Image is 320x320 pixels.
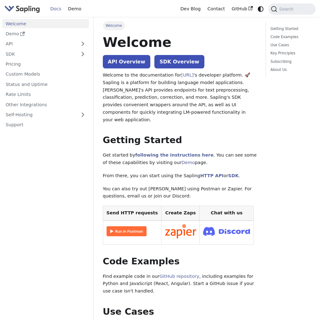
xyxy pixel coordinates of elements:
a: Contact [204,4,228,14]
a: Self-Hosting [2,110,89,119]
a: GitHub repository [159,274,199,279]
th: Create Zaps [161,206,200,221]
p: From there, you can start using the Sapling or . [103,172,257,180]
a: Docs [47,4,65,14]
h2: Getting Started [103,135,257,146]
p: You can also try out [PERSON_NAME] using Postman or Zapier. For questions, email us or join our D... [103,185,257,200]
button: Switch between dark and light mode (currently system mode) [256,4,265,13]
a: Sapling.aiSapling.ai [4,4,42,13]
img: Sapling.ai [4,4,40,13]
button: Search (Command+K) [268,3,315,15]
a: Demo [2,29,89,38]
a: Custom Models [2,70,89,79]
a: Pricing [2,60,89,69]
a: Dev Blog [177,4,204,14]
a: Demo [65,4,85,14]
nav: Breadcrumbs [103,21,257,30]
a: About Us [271,67,309,73]
img: Run in Postman [107,226,147,236]
span: Search [277,7,297,12]
a: Subscribing [271,59,309,65]
button: Expand sidebar category 'SDK' [77,49,89,58]
a: API Overview [103,55,150,68]
a: [URL] [181,72,194,77]
a: Rate Limits [2,90,89,99]
a: GitHub [228,4,256,14]
span: Welcome [103,21,125,30]
img: Connect in Zapier [165,224,196,238]
h2: Code Examples [103,256,257,267]
a: SDK Overview [154,55,204,68]
h2: Use Cases [103,306,257,317]
a: Use Cases [271,42,309,48]
a: SDK [2,49,77,58]
a: HTTP API [200,173,224,178]
a: following the instructions here [135,152,213,157]
a: Key Principles [271,50,309,56]
a: Code Examples [271,34,309,40]
a: API [2,39,77,48]
a: Getting Started [271,26,309,32]
img: Join Discord [203,225,250,238]
h1: Welcome [103,34,257,51]
a: SDK [228,173,238,178]
p: Welcome to the documentation for 's developer platform. 🚀 Sapling is a platform for building lang... [103,72,257,123]
th: Send HTTP requests [103,206,161,221]
p: Find example code in our , including examples for Python and JavaScript (React, Angular). Start a... [103,273,257,295]
a: Support [2,120,89,129]
a: Other Integrations [2,100,89,109]
button: Expand sidebar category 'API' [77,39,89,48]
a: Demo [182,160,195,165]
a: Status and Uptime [2,80,89,89]
th: Chat with us [200,206,254,221]
p: Get started by . You can see some of these capabilities by visiting our page. [103,152,257,167]
a: Welcome [2,19,89,28]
